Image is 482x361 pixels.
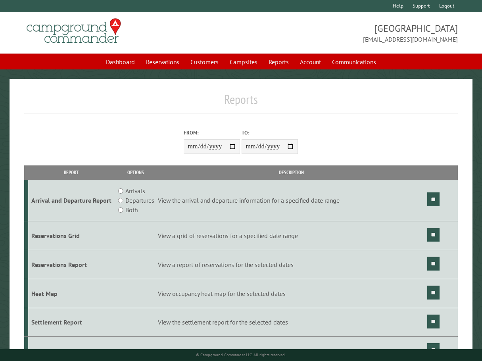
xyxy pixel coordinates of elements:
[196,352,286,357] small: © Campground Commander LLC. All rights reserved.
[28,165,115,179] th: Report
[28,308,115,337] td: Settlement Report
[157,279,426,308] td: View occupancy heat map for the selected dates
[28,279,115,308] td: Heat Map
[125,186,145,196] label: Arrivals
[184,129,240,136] label: From:
[225,54,262,69] a: Campsites
[115,165,157,179] th: Options
[141,54,184,69] a: Reservations
[28,180,115,221] td: Arrival and Departure Report
[157,165,426,179] th: Description
[264,54,294,69] a: Reports
[186,54,223,69] a: Customers
[295,54,326,69] a: Account
[241,22,458,44] span: [GEOGRAPHIC_DATA] [EMAIL_ADDRESS][DOMAIN_NAME]
[327,54,381,69] a: Communications
[125,205,138,215] label: Both
[24,92,458,113] h1: Reports
[125,196,154,205] label: Departures
[28,250,115,279] td: Reservations Report
[242,129,298,136] label: To:
[157,250,426,279] td: View a report of reservations for the selected dates
[101,54,140,69] a: Dashboard
[28,221,115,250] td: Reservations Grid
[157,180,426,221] td: View the arrival and departure information for a specified date range
[157,308,426,337] td: View the settlement report for the selected dates
[157,221,426,250] td: View a grid of reservations for a specified date range
[24,15,123,46] img: Campground Commander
